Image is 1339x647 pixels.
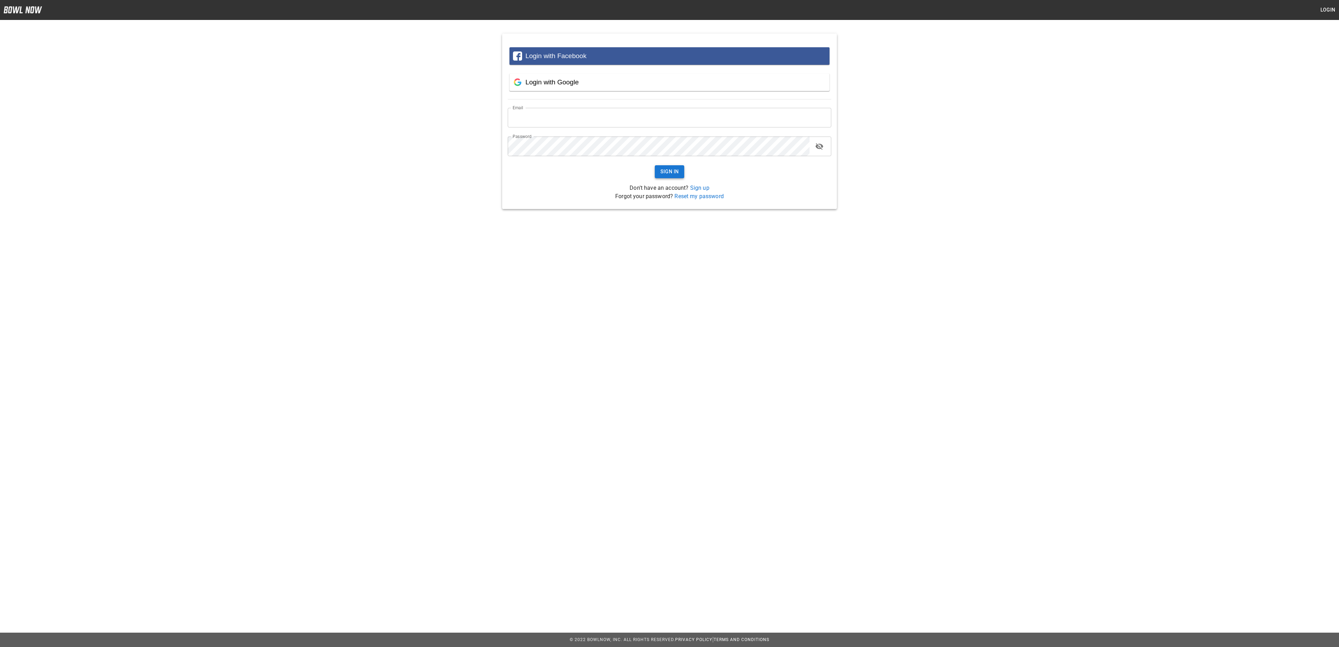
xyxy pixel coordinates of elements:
p: Don't have an account? [508,184,831,192]
span: Login with Facebook [526,52,587,60]
span: Login with Google [526,78,579,86]
a: Terms and Conditions [714,637,769,642]
img: logo [4,6,42,13]
button: Sign In [655,165,685,178]
button: Login [1317,4,1339,16]
button: toggle password visibility [812,139,826,153]
a: Reset my password [674,193,724,200]
a: Privacy Policy [675,637,712,642]
button: Login with Google [509,74,830,91]
button: Login with Facebook [509,47,830,65]
p: Forgot your password? [508,192,831,201]
a: Sign up [690,185,709,191]
span: © 2022 BowlNow, Inc. All Rights Reserved. [570,637,675,642]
